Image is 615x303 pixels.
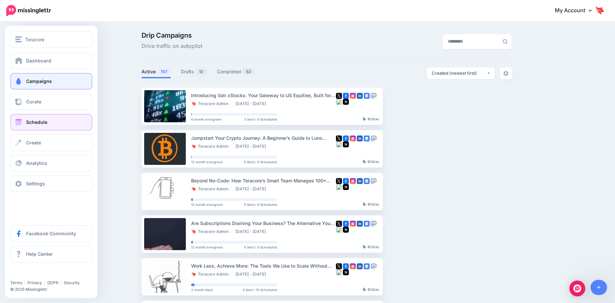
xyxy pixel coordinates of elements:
[10,53,92,69] a: Dashboard
[503,39,508,44] img: search-grey-6.png
[244,246,277,249] span: 0 Sent / 9 Scheduled
[191,288,213,291] span: 2 month blast
[368,202,370,206] b: 0
[364,221,370,227] img: google_business-square.png
[235,272,269,277] li: [DATE] - [DATE]
[26,231,76,236] span: Facebook Community
[548,3,605,19] a: My Account
[10,155,92,171] a: Analytics
[10,134,92,151] a: Create
[336,263,342,269] img: twitter-square.png
[336,178,342,184] img: twitter-square.png
[26,140,41,145] span: Create
[423,274,428,279] img: arrow-long-right-white.png
[10,286,96,293] li: © 2025 Missinglettr
[235,186,269,192] li: [DATE] - [DATE]
[368,287,370,291] b: 0
[26,99,41,104] span: Curate
[10,31,92,48] button: Teracore
[364,263,370,269] img: google_business-square.png
[244,118,277,121] span: 3 Sent / 8 Scheduled
[343,227,349,233] img: medium-square.png
[142,42,202,51] span: Drive traffic on autopilot
[350,178,356,184] img: instagram-square.png
[64,280,80,285] a: Security
[437,105,442,107] img: dots.png
[368,117,370,121] b: 0
[26,78,52,84] span: Campaigns
[191,229,232,234] li: Teracore Admin
[6,5,51,16] img: Missinglettr
[26,181,45,186] span: Settings
[388,271,431,283] a: View Campaign
[191,177,336,184] div: Beyond No-Code: How Teracore’s Small Team Manages 100+ Sites with Smart Software Investments
[343,221,349,227] img: facebook-square.png
[15,36,22,42] img: menu.png
[10,271,61,277] iframe: Twitter Follow Button
[10,246,92,262] a: Help Center
[364,178,370,184] img: google_business-square.png
[26,119,47,125] span: Schedule
[336,93,342,99] img: twitter-square.png
[25,36,44,43] span: Teracore
[243,288,277,291] span: 0 Sent / 15 Scheduled
[363,117,366,121] img: pointer-grey-darker.png
[363,202,366,206] img: pointer-grey-darker.png
[191,272,232,277] li: Teracore Admin
[427,67,495,79] button: Created (newest first)
[357,178,363,184] img: linkedin-square.png
[191,160,223,164] span: 12 month evergreen
[357,135,363,141] img: linkedin-square.png
[336,135,342,141] img: twitter-square.png
[10,94,92,110] a: Curate
[10,73,92,90] a: Campaigns
[357,93,363,99] img: linkedin-square.png
[343,263,349,269] img: facebook-square.png
[423,189,428,194] img: arrow-long-right-white.png
[10,225,92,242] a: Facebook Community
[26,251,53,257] span: Help Center
[432,70,487,76] div: Created (newest first)
[371,178,377,184] img: mastodon-grey-square.png
[243,68,254,75] span: 53
[343,184,349,190] img: medium-square.png
[363,117,379,121] div: Clicks
[244,160,277,164] span: 0 Sent / 9 Scheduled
[336,99,342,105] img: bluesky-square.png
[343,93,349,99] img: facebook-square.png
[191,101,232,106] li: Teracore Admin
[235,101,269,106] li: [DATE] - [DATE]
[24,280,25,285] span: |
[363,287,366,291] img: pointer-grey-darker.png
[191,246,223,249] span: 12 month evergreen
[336,221,342,227] img: twitter-square.png
[10,175,92,192] a: Settings
[191,118,222,121] span: 6 month evergreen
[235,229,269,234] li: [DATE] - [DATE]
[363,245,366,249] img: pointer-grey-darker.png
[343,269,349,275] img: medium-square.png
[343,178,349,184] img: facebook-square.png
[363,160,379,164] div: Clicks
[196,68,207,75] span: 12
[191,144,232,149] li: Teracore Admin
[336,184,342,190] img: bluesky-square.png
[371,135,377,141] img: mastodon-grey-square.png
[437,276,442,278] img: dots.png
[235,144,269,149] li: [DATE] - [DATE]
[10,280,22,285] a: Terms
[26,58,51,63] span: Dashboard
[336,269,342,275] img: bluesky-square.png
[44,280,45,285] span: |
[343,141,349,147] img: medium-square.png
[363,245,379,249] div: Clicks
[181,68,207,76] a: Drafts12
[244,203,277,206] span: 0 Sent / 9 Scheduled
[357,263,363,269] img: linkedin-square.png
[368,160,370,164] b: 0
[363,288,379,292] div: Clicks
[371,263,377,269] img: mastodon-grey-square.png
[191,186,232,192] li: Teracore Admin
[388,100,431,112] a: View Campaign
[364,135,370,141] img: google_business-square.png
